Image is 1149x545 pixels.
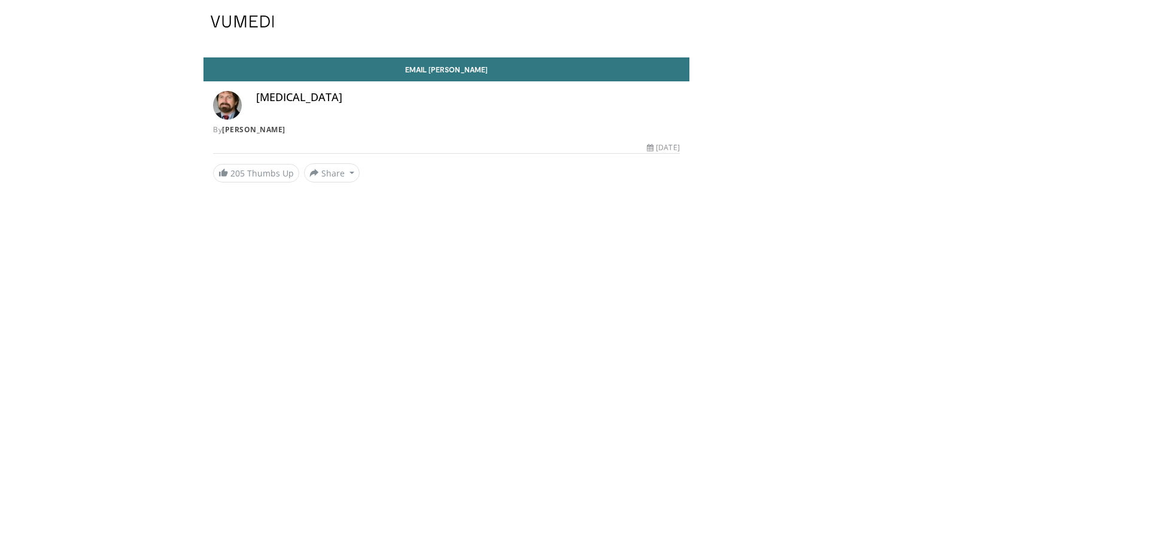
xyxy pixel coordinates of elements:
img: VuMedi Logo [211,16,274,28]
button: Share [304,163,360,182]
div: By [213,124,680,135]
h4: [MEDICAL_DATA] [256,91,680,104]
span: 205 [230,168,245,179]
div: [DATE] [647,142,679,153]
a: 205 Thumbs Up [213,164,299,182]
a: [PERSON_NAME] [222,124,285,135]
img: Avatar [213,91,242,120]
a: Email [PERSON_NAME] [203,57,689,81]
